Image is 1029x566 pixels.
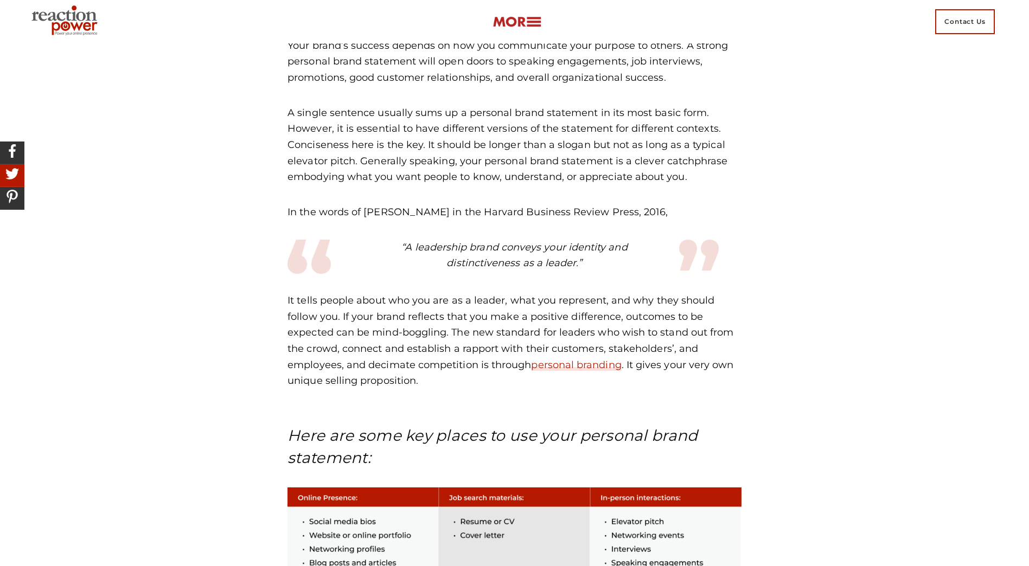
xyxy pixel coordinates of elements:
img: quotes [287,240,331,274]
a: personal branding [531,359,621,371]
span: Contact Us [935,9,995,34]
img: Executive Branding | Personal Branding Agency [27,2,106,41]
p: Your brand’s success depends on how you communicate your purpose to others. A strong personal bra... [287,38,742,86]
img: more-btn.png [493,16,541,28]
img: quotes [679,240,718,271]
img: Share On Pinterest [3,187,22,206]
i: “A leadership brand conveys your identity and distinctiveness as a leader.” [401,241,627,269]
p: In the words of [PERSON_NAME] in the Harvard Business Review Press, 2016, [287,204,742,221]
p: It tells people about who you are as a leader, what you represent, and why they should follow you... [287,293,742,389]
p: A single sentence usually sums up a personal brand statement in its most basic form. However, it ... [287,105,742,185]
img: Share On Facebook [3,141,22,160]
img: Share On Twitter [3,164,22,183]
i: Here are some key places to use your personal brand statement: [287,426,698,467]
